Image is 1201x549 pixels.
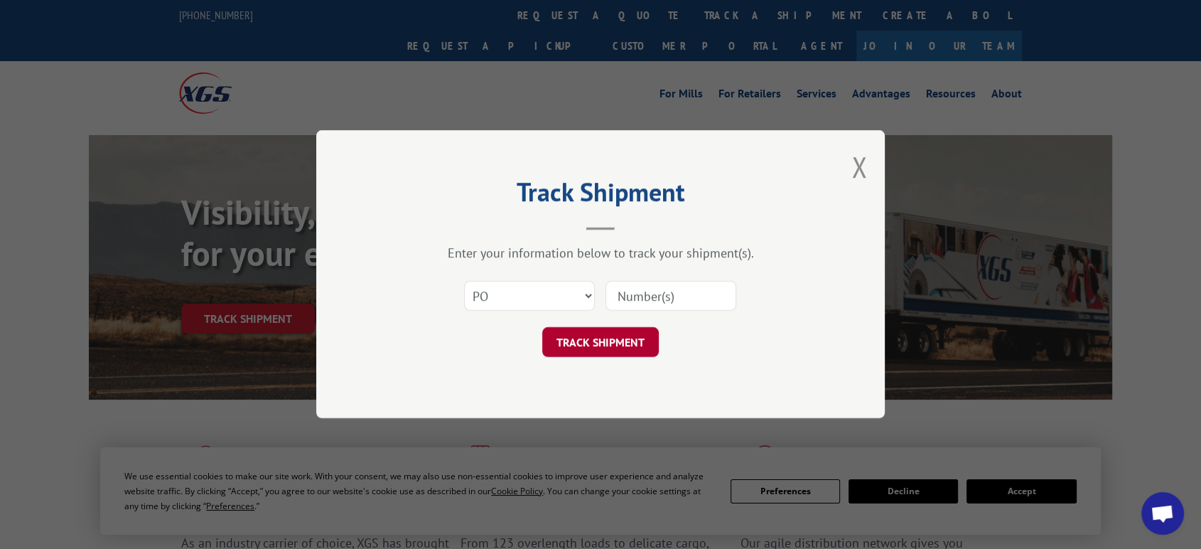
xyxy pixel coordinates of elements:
h2: Track Shipment [387,182,814,209]
div: Enter your information below to track your shipment(s). [387,245,814,262]
input: Number(s) [605,282,736,311]
button: Close modal [851,148,867,186]
div: Open chat [1141,492,1184,535]
button: TRACK SHIPMENT [542,328,659,358]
